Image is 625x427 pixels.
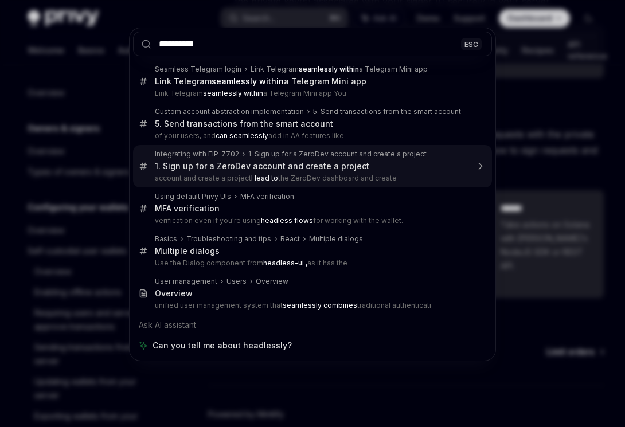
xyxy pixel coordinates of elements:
div: 5. Send transactions from the smart account [313,107,461,116]
div: Overview [155,288,193,299]
div: Troubleshooting and tips [186,234,271,244]
div: React [280,234,300,244]
b: Head to [251,174,278,182]
b: seamlessly within [299,65,359,73]
div: Multiple dialogs [155,246,220,256]
div: 5. Send transactions from the smart account [155,119,333,129]
div: Basics [155,234,177,244]
p: account and create a project the ZeroDev dashboard and create [155,174,468,183]
div: Using default Privy UIs [155,192,231,201]
div: Link Telegram a Telegram Mini app [155,76,366,87]
div: Users [226,277,247,286]
span: Can you tell me about headlessly? [153,340,292,351]
div: MFA verification [155,203,220,214]
div: 1. Sign up for a ZeroDev account and create a project [155,161,369,171]
div: Integrating with EIP-7702 [155,150,239,159]
b: seamlessly combines [283,301,357,310]
div: 1. Sign up for a ZeroDev account and create a project [248,150,427,159]
p: verification even if you're using for working with the wallet. [155,216,468,225]
div: Multiple dialogs [309,234,363,244]
div: Overview [256,277,288,286]
p: unified user management system that traditional authenticati [155,301,468,310]
p: Link Telegram a Telegram Mini app You [155,89,468,98]
div: Custom account abstraction implementation [155,107,304,116]
div: ESC [461,38,482,50]
p: of your users, and add in AA features like [155,131,468,140]
b: headless flows [261,216,313,225]
div: Ask AI assistant [133,315,492,335]
b: seamlessly within [203,89,263,97]
div: MFA verification [240,192,294,201]
b: headless-ui , [263,258,307,267]
p: Use the Dialog component from as it has the [155,258,468,268]
div: Link Telegram a Telegram Mini app [251,65,428,74]
b: seamlessly within [212,76,284,86]
div: Seamless Telegram login [155,65,241,74]
b: can seamlessly [216,131,268,140]
div: User management [155,277,217,286]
